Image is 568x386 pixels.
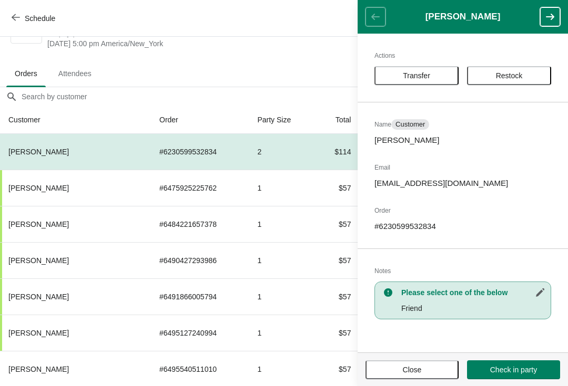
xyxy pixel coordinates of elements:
[374,205,551,216] h2: Order
[401,303,545,314] p: Friend
[21,87,568,106] input: Search by customer
[249,206,316,242] td: 1
[403,366,422,374] span: Close
[151,134,249,170] td: # 6230599532834
[25,14,55,23] span: Schedule
[6,64,46,83] span: Orders
[8,220,69,228] span: [PERSON_NAME]
[374,162,551,173] h2: Email
[401,287,545,298] h3: Please select one of the below
[50,64,100,83] span: Attendees
[316,315,359,351] td: $57
[316,278,359,315] td: $57
[5,9,64,28] button: Schedule
[249,315,316,351] td: 1
[47,38,370,49] span: [DATE] 5:00 pm America/New_York
[151,242,249,278] td: # 6490427293986
[467,360,560,379] button: Check in party
[8,293,69,301] span: [PERSON_NAME]
[249,278,316,315] td: 1
[316,134,359,170] td: $114
[316,170,359,206] td: $57
[151,315,249,351] td: # 6495127240994
[496,71,523,80] span: Restock
[249,170,316,206] td: 1
[374,221,551,232] p: # 6230599532834
[151,106,249,134] th: Order
[316,206,359,242] td: $57
[8,329,69,337] span: [PERSON_NAME]
[374,50,551,61] h2: Actions
[395,120,425,129] span: Customer
[249,242,316,278] td: 1
[151,206,249,242] td: # 6484221657378
[316,106,359,134] th: Total
[403,71,430,80] span: Transfer
[8,184,69,192] span: [PERSON_NAME]
[374,66,459,85] button: Transfer
[374,178,551,189] p: [EMAIL_ADDRESS][DOMAIN_NAME]
[151,170,249,206] td: # 6475925225762
[151,278,249,315] td: # 6491866005794
[8,256,69,265] span: [PERSON_NAME]
[374,135,551,145] p: [PERSON_NAME]
[374,266,551,276] h2: Notes
[467,66,551,85] button: Restock
[490,366,537,374] span: Check in party
[8,148,69,156] span: [PERSON_NAME]
[374,119,551,130] h2: Name
[249,134,316,170] td: 2
[366,360,459,379] button: Close
[8,365,69,373] span: [PERSON_NAME]
[316,242,359,278] td: $57
[249,106,316,134] th: Party Size
[386,12,540,22] h1: [PERSON_NAME]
